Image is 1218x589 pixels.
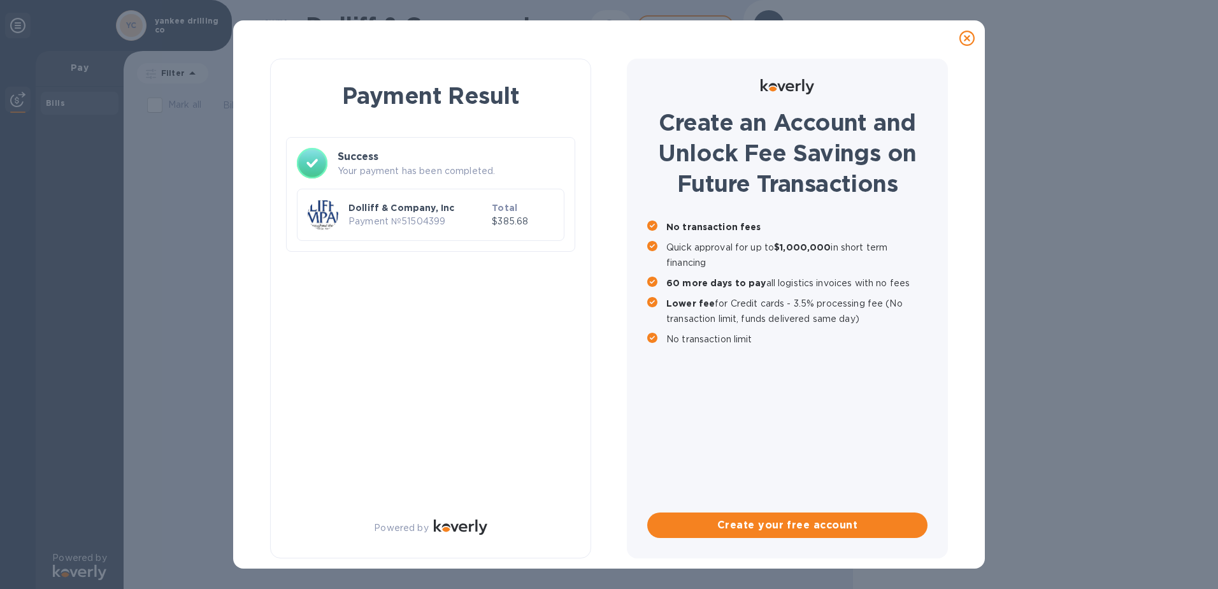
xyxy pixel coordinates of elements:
[666,331,928,347] p: No transaction limit
[761,79,814,94] img: Logo
[666,296,928,326] p: for Credit cards - 3.5% processing fee (No transaction limit, funds delivered same day)
[492,203,517,213] b: Total
[338,164,564,178] p: Your payment has been completed.
[666,275,928,291] p: all logistics invoices with no fees
[774,242,831,252] b: $1,000,000
[666,222,761,232] b: No transaction fees
[657,518,917,533] span: Create your free account
[434,520,487,535] img: Logo
[338,149,564,164] h3: Success
[666,278,766,288] b: 60 more days to pay
[666,298,715,309] b: Lower fee
[666,240,928,270] p: Quick approval for up to in short term financing
[348,215,487,228] p: Payment № 51504399
[291,80,570,112] h1: Payment Result
[647,107,928,199] h1: Create an Account and Unlock Fee Savings on Future Transactions
[492,215,554,228] p: $385.68
[647,513,928,538] button: Create your free account
[348,201,487,214] p: Dolliff & Company, Inc
[374,521,428,535] p: Powered by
